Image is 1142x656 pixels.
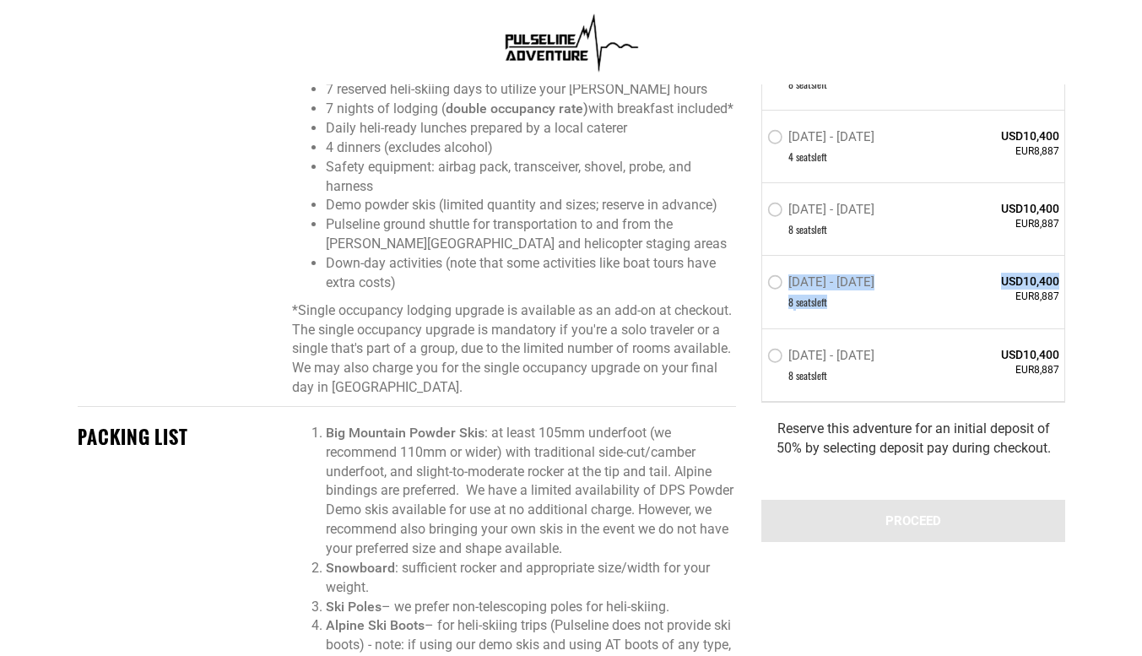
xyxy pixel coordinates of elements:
li: Daily heli-ready lunches prepared by a local caterer [326,119,735,138]
label: [DATE] - [DATE] [767,347,879,367]
li: Pulseline ground shuttle for transportation to and from the [PERSON_NAME][GEOGRAPHIC_DATA] and he... [326,215,735,254]
li: – we prefer non-telescoping poles for heli-skiing. [326,598,735,617]
span: seat left [796,367,827,382]
span: EUR8,887 [938,290,1060,304]
p: *Single occupancy lodging upgrade is available as an add-on at checkout. The single occupancy upg... [292,301,735,398]
span: seat left [796,149,827,164]
li: Down-day activities (note that some activities like boat tours have extra costs) [326,254,735,293]
label: [DATE] - [DATE] [767,274,879,295]
strong: Big Mountain Powder Skis [326,425,484,441]
span: s [811,222,815,236]
span: 4 [788,149,793,164]
li: Demo powder skis (limited quantity and sizes; reserve in advance) [326,196,735,215]
div: PACKING LIST [78,424,280,450]
span: s [811,295,815,309]
div: Reserve this adventure for an initial deposit of 50% by selecting deposit pay during checkout. [761,401,1065,474]
label: [DATE] - [DATE] [767,202,879,222]
li: : at least 105mm underfoot (we recommend 110mm or wider) with traditional side-cut/camber underfo... [326,424,735,559]
span: USD10,400 [938,345,1060,362]
li: 7 nights of lodging ( with breakfast included* [326,100,735,119]
strong: Ski Poles [326,599,382,615]
span: s [811,367,815,382]
span: EUR8,887 [938,144,1060,159]
span: seat left [796,295,827,309]
span: 8 [788,295,793,309]
li: 7 reserved heli-skiing days to utilize your [PERSON_NAME] hours [326,80,735,100]
span: EUR8,887 [938,362,1060,377]
strong: Snowboard [326,560,395,576]
li: : sufficient rocker and appropriate size/width for your weight. [326,559,735,598]
span: USD10,400 [938,200,1060,217]
strong: Alpine Ski Boots [326,617,425,633]
img: 1638909355.png [498,8,644,76]
span: 8 [788,222,793,236]
span: USD10,400 [938,273,1060,290]
li: Safety equipment: airbag pack, transceiver, shovel, probe, and harness [326,158,735,197]
li: 4 dinners (excludes alcohol) [326,138,735,158]
span: EUR8,887 [938,217,1060,231]
span: 8 [788,367,793,382]
span: s [811,149,815,164]
span: seat left [796,222,827,236]
strong: double occupancy rate) [446,100,588,117]
span: USD10,400 [938,127,1060,144]
label: [DATE] - [DATE] [767,129,879,149]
